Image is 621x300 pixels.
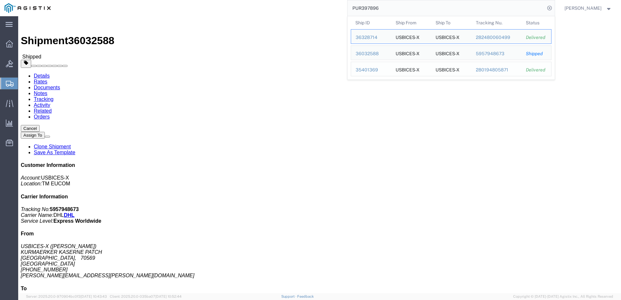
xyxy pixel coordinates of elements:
[110,294,182,298] span: Client: 2025.20.0-035ba07
[564,4,612,12] button: [PERSON_NAME]
[513,294,613,299] span: Copyright © [DATE]-[DATE] Agistix Inc., All Rights Reserved
[475,34,517,41] div: 282480060499
[526,34,547,41] div: Delivered
[26,294,107,298] span: Server: 2025.20.0-970904bc0f3
[5,3,51,13] img: logo
[356,50,387,57] div: 36032588
[81,294,107,298] span: [DATE] 10:43:43
[475,50,517,57] div: 5957948673
[351,16,555,80] table: Search Results
[391,16,431,29] th: Ship From
[436,46,460,60] div: USBICES-X
[471,16,521,29] th: Tracking Nu.
[431,16,471,29] th: Ship To
[297,294,314,298] a: Feedback
[18,16,621,293] iframe: FS Legacy Container
[351,16,391,29] th: Ship ID
[395,30,419,44] div: USBICES-X
[281,294,298,298] a: Support
[155,294,182,298] span: [DATE] 10:52:44
[521,16,551,29] th: Status
[564,5,602,12] span: Dylan Jewell
[526,50,547,57] div: Shipped
[395,62,419,76] div: USBICES-X
[475,67,517,73] div: 280194805871
[348,0,545,16] input: Search for shipment number, reference number
[436,62,460,76] div: USBICES-X
[526,67,547,73] div: Delivered
[436,30,460,44] div: USBICES-X
[395,46,419,60] div: USBICES-X
[356,67,387,73] div: 35401369
[356,34,387,41] div: 36328714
